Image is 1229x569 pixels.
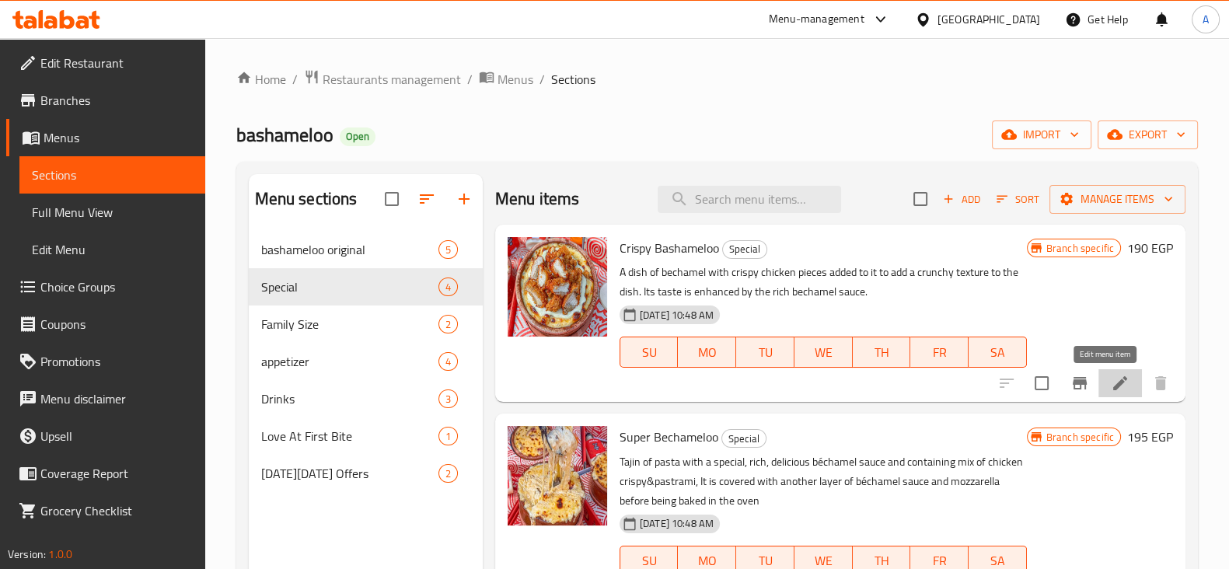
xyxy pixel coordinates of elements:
button: Manage items [1049,185,1185,214]
a: Menus [6,119,205,156]
span: Drinks [261,389,438,408]
span: 2 [439,466,457,481]
span: Full Menu View [32,203,193,222]
span: 3 [439,392,457,407]
span: SU [627,341,672,364]
span: Crispy Bashameloo [620,236,719,260]
h2: Menu sections [255,187,358,211]
span: Branch specific [1040,241,1120,256]
a: Coverage Report [6,455,205,492]
span: Super Bechameloo [620,425,718,449]
span: Special [261,278,438,296]
a: Full Menu View [19,194,205,231]
button: WE [794,337,853,368]
div: [DATE][DATE] Offers2 [249,455,483,492]
span: Sort [997,190,1039,208]
button: delete [1142,365,1179,402]
span: import [1004,125,1079,145]
div: Love At First Bite1 [249,417,483,455]
div: items [438,464,458,483]
span: Sort items [986,187,1049,211]
span: Menus [44,128,193,147]
div: items [438,389,458,408]
span: TH [859,341,905,364]
span: Love At First Bite [261,427,438,445]
span: appetizer [261,352,438,371]
span: 5 [439,243,457,257]
button: FR [910,337,969,368]
a: Edit Restaurant [6,44,205,82]
button: export [1098,120,1198,149]
li: / [539,70,545,89]
span: Select section [904,183,937,215]
h2: Menu items [495,187,580,211]
a: Restaurants management [304,69,461,89]
span: 1 [439,429,457,444]
span: TU [742,341,788,364]
input: search [658,186,841,213]
span: Grocery Checklist [40,501,193,520]
div: items [438,427,458,445]
a: Menu disclaimer [6,380,205,417]
span: Add [941,190,983,208]
div: items [438,352,458,371]
span: WE [801,341,847,364]
a: Choice Groups [6,268,205,305]
div: appetizer4 [249,343,483,380]
span: Edit Restaurant [40,54,193,72]
div: items [438,315,458,333]
span: 4 [439,280,457,295]
span: Special [723,240,766,258]
span: 2 [439,317,457,332]
button: SU [620,337,679,368]
span: export [1110,125,1185,145]
span: bashameloo original [261,240,438,259]
div: Family Size2 [249,305,483,343]
span: A [1203,11,1209,28]
span: Manage items [1062,190,1173,209]
img: Super Bechameloo [508,426,607,525]
a: Grocery Checklist [6,492,205,529]
span: Version: [8,544,46,564]
h6: 190 EGP [1127,237,1173,259]
div: items [438,240,458,259]
span: Coupons [40,315,193,333]
span: Open [340,130,375,143]
li: / [292,70,298,89]
span: Coverage Report [40,464,193,483]
div: Family Size [261,315,438,333]
span: [DATE] 10:48 AM [634,308,720,323]
span: Sort sections [408,180,445,218]
button: SA [969,337,1027,368]
span: Select all sections [375,183,408,215]
span: 4 [439,354,457,369]
span: bashameloo [236,117,333,152]
div: Open [340,127,375,146]
span: [DATE][DATE] Offers [261,464,438,483]
span: Add item [937,187,986,211]
span: [DATE] 10:48 AM [634,516,720,531]
a: Coupons [6,305,205,343]
div: bashameloo original5 [249,231,483,268]
button: MO [678,337,736,368]
a: Sections [19,156,205,194]
img: Crispy Bashameloo [508,237,607,337]
button: Add [937,187,986,211]
button: import [992,120,1091,149]
span: Branch specific [1040,430,1120,445]
span: Special [722,430,766,448]
div: Menu-management [769,10,864,29]
span: Branches [40,91,193,110]
div: Special [722,240,767,259]
button: Sort [993,187,1043,211]
button: TH [853,337,911,368]
li: / [467,70,473,89]
span: Sections [32,166,193,184]
a: Branches [6,82,205,119]
div: Special [721,429,766,448]
button: Branch-specific-item [1061,365,1098,402]
span: Edit Menu [32,240,193,259]
span: Sections [551,70,595,89]
a: Promotions [6,343,205,380]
